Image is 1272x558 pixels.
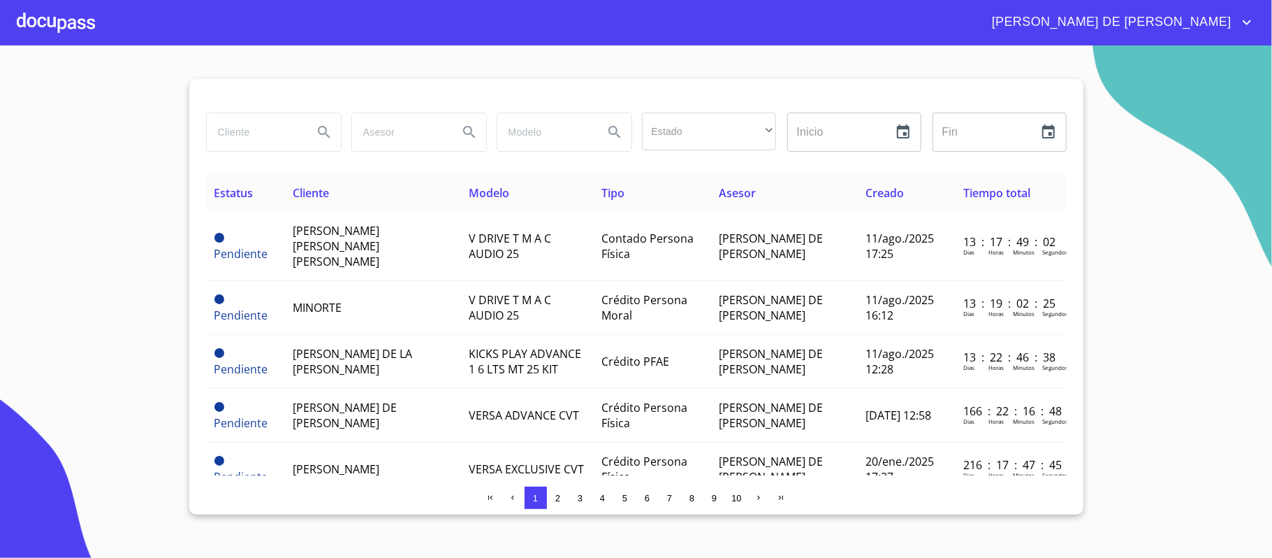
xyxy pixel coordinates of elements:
button: 8 [681,487,703,509]
button: 3 [569,487,592,509]
p: Dias [963,310,974,317]
span: 10 [731,493,741,503]
span: Modelo [469,185,509,201]
p: Dias [963,417,974,425]
span: 9 [712,493,717,503]
p: 13 : 17 : 49 : 02 [963,234,1058,250]
span: 11/ago./2025 16:12 [866,292,935,323]
span: Pendiente [214,362,268,377]
span: Asesor [719,185,756,201]
button: 4 [592,487,614,509]
div: ​ [642,113,776,150]
span: Cliente [293,185,329,201]
span: Tipo [601,185,624,201]
span: [PERSON_NAME] DE [PERSON_NAME] [293,400,397,431]
p: Segundos [1042,417,1068,425]
span: Tiempo total [963,185,1030,201]
button: Search [598,115,631,149]
p: Minutos [1013,417,1035,425]
span: Crédito Persona Física [601,454,687,485]
p: Horas [988,310,1004,317]
p: Horas [988,364,1004,371]
button: 10 [726,487,748,509]
span: Pendiente [214,233,224,243]
input: search [352,113,447,151]
span: Pendiente [214,294,224,304]
span: VERSA EXCLUSIVE CVT [469,462,584,477]
p: Horas [988,471,1004,479]
span: Crédito Persona Física [601,400,687,431]
p: Minutos [1013,364,1035,371]
p: Horas [988,248,1004,256]
p: 166 : 22 : 16 : 48 [963,403,1058,419]
p: Minutos [1013,248,1035,256]
button: Search [453,115,486,149]
span: [DATE] 12:58 [866,408,932,423]
p: Dias [963,248,974,256]
span: Pendiente [214,246,268,262]
span: [PERSON_NAME] DE [PERSON_NAME] [719,454,824,485]
input: search [207,113,302,151]
span: Crédito Persona Moral [601,292,687,323]
button: 7 [659,487,681,509]
button: 5 [614,487,636,509]
span: 3 [578,493,583,503]
span: 5 [622,493,627,503]
button: 9 [703,487,726,509]
span: [PERSON_NAME] DE LA [PERSON_NAME] [293,346,412,377]
span: Creado [866,185,905,201]
input: search [497,113,592,151]
span: V DRIVE T M A C AUDIO 25 [469,292,551,323]
span: MINORTE [293,300,342,315]
button: 1 [525,487,547,509]
span: [PERSON_NAME] DE [PERSON_NAME] [981,11,1238,34]
span: Pendiente [214,348,224,358]
span: [PERSON_NAME] DE [PERSON_NAME] [719,346,824,377]
p: 13 : 19 : 02 : 25 [963,296,1058,311]
p: Dias [963,471,974,479]
span: [PERSON_NAME] [293,462,379,477]
span: 11/ago./2025 17:25 [866,231,935,262]
span: Pendiente [214,456,224,466]
p: Segundos [1042,310,1068,317]
span: Pendiente [214,415,268,431]
span: Pendiente [214,469,268,485]
span: V DRIVE T M A C AUDIO 25 [469,231,551,262]
span: Crédito PFAE [601,354,669,369]
span: 1 [533,493,538,503]
p: Segundos [1042,364,1068,371]
span: Estatus [214,185,254,201]
p: Segundos [1042,248,1068,256]
span: Contado Persona Física [601,231,694,262]
span: 11/ago./2025 12:28 [866,346,935,377]
button: 6 [636,487,659,509]
span: 8 [689,493,694,503]
span: VERSA ADVANCE CVT [469,408,579,423]
span: Pendiente [214,308,268,323]
button: 2 [547,487,569,509]
span: Pendiente [214,402,224,412]
span: 20/ene./2025 17:27 [866,454,935,485]
span: 7 [667,493,672,503]
span: [PERSON_NAME] [PERSON_NAME] [PERSON_NAME] [293,223,379,269]
p: Segundos [1042,471,1068,479]
p: Minutos [1013,471,1035,479]
button: Search [307,115,341,149]
p: Dias [963,364,974,371]
p: Horas [988,417,1004,425]
p: 216 : 17 : 47 : 45 [963,457,1058,473]
span: [PERSON_NAME] DE [PERSON_NAME] [719,292,824,323]
span: 6 [645,493,650,503]
span: 4 [600,493,605,503]
p: Minutos [1013,310,1035,317]
span: KICKS PLAY ADVANCE 1 6 LTS MT 25 KIT [469,346,581,377]
span: [PERSON_NAME] DE [PERSON_NAME] [719,400,824,431]
p: 13 : 22 : 46 : 38 [963,350,1058,365]
button: account of current user [981,11,1255,34]
span: 2 [555,493,560,503]
span: [PERSON_NAME] DE [PERSON_NAME] [719,231,824,262]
